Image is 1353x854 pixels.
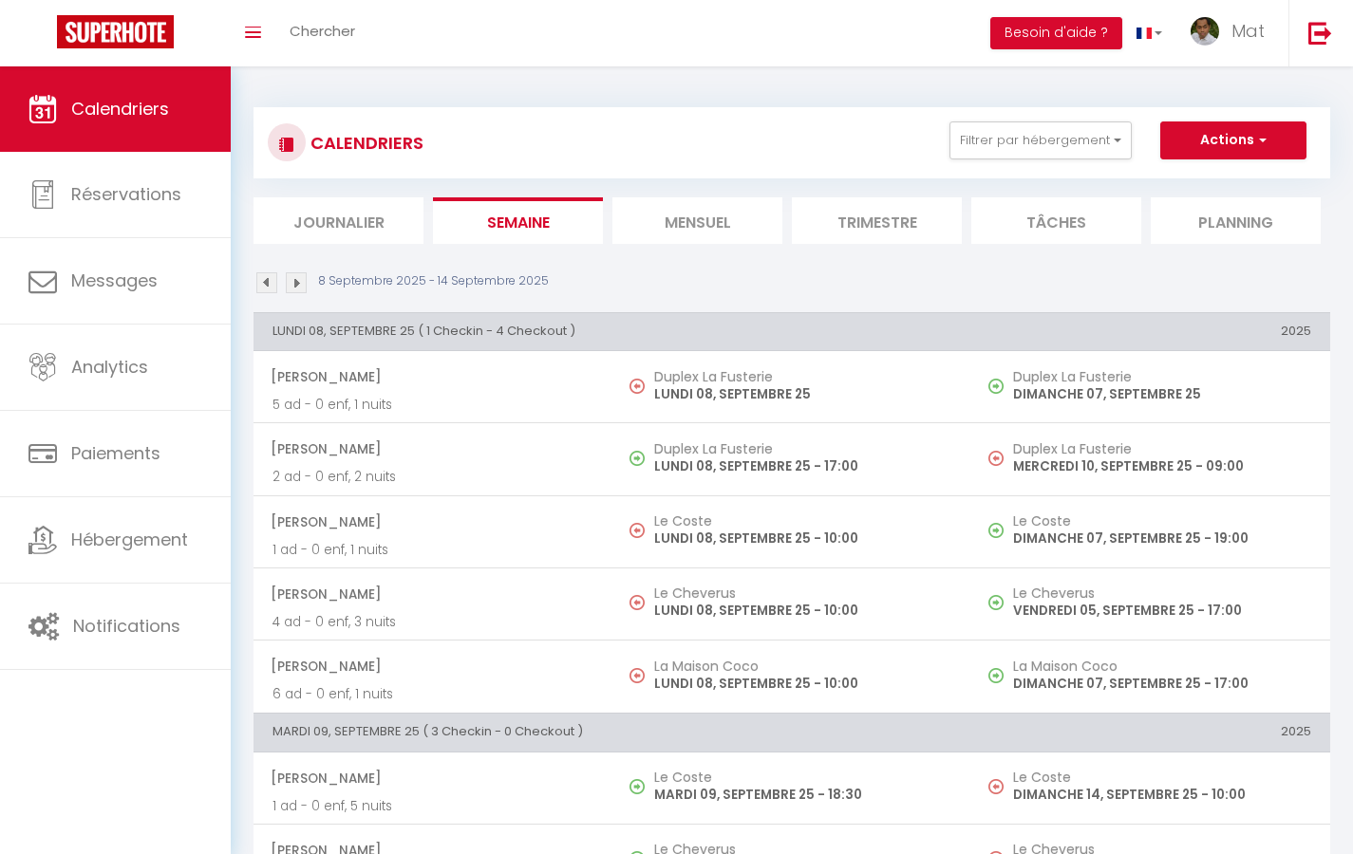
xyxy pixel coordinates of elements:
[71,269,158,292] span: Messages
[1013,601,1311,621] p: VENDREDI 05, SEPTEMBRE 25 - 17:00
[254,312,971,350] th: LUNDI 08, SEPTEMBRE 25 ( 1 Checkin - 4 Checkout )
[272,395,593,415] p: 5 ad - 0 enf, 1 nuits
[254,197,423,244] li: Journalier
[318,272,549,290] p: 8 Septembre 2025 - 14 Septembre 2025
[654,585,952,601] h5: Le Cheverus
[1013,441,1311,456] h5: Duplex La Fusterie
[654,785,952,805] p: MARDI 09, SEPTEMBRE 25 - 18:30
[1013,585,1311,601] h5: Le Cheverus
[272,684,593,704] p: 6 ad - 0 enf, 1 nuits
[1151,197,1321,244] li: Planning
[654,674,952,694] p: LUNDI 08, SEPTEMBRE 25 - 10:00
[988,595,1004,610] img: NO IMAGE
[272,612,593,632] p: 4 ad - 0 enf, 3 nuits
[1013,659,1311,674] h5: La Maison Coco
[71,182,181,206] span: Réservations
[1013,369,1311,384] h5: Duplex La Fusterie
[988,451,1004,466] img: NO IMAGE
[254,714,971,752] th: MARDI 09, SEPTEMBRE 25 ( 3 Checkin - 0 Checkout )
[271,504,593,540] span: [PERSON_NAME]
[1231,19,1265,43] span: Mat
[792,197,962,244] li: Trimestre
[1013,785,1311,805] p: DIMANCHE 14, SEPTEMBRE 25 - 10:00
[630,668,645,683] img: NO IMAGE
[612,197,782,244] li: Mensuel
[272,540,593,560] p: 1 ad - 0 enf, 1 nuits
[71,97,169,121] span: Calendriers
[654,770,952,785] h5: Le Coste
[306,121,423,164] h3: CALENDRIERS
[271,359,593,395] span: [PERSON_NAME]
[988,379,1004,394] img: NO IMAGE
[15,8,72,65] button: Ouvrir le widget de chat LiveChat
[71,355,148,379] span: Analytics
[1013,384,1311,404] p: DIMANCHE 07, SEPTEMBRE 25
[654,601,952,621] p: LUNDI 08, SEPTEMBRE 25 - 10:00
[71,528,188,551] span: Hébergement
[1013,529,1311,548] p: DIMANCHE 07, SEPTEMBRE 25 - 19:00
[654,659,952,674] h5: La Maison Coco
[271,760,593,796] span: [PERSON_NAME]
[630,595,645,610] img: NO IMAGE
[990,17,1122,49] button: Besoin d'aide ?
[1160,121,1306,159] button: Actions
[290,21,355,41] span: Chercher
[654,441,952,456] h5: Duplex La Fusterie
[654,529,952,548] p: LUNDI 08, SEPTEMBRE 25 - 10:00
[1308,21,1332,45] img: logout
[433,197,603,244] li: Semaine
[654,513,952,529] h5: Le Coste
[971,197,1141,244] li: Tâches
[271,431,593,467] span: [PERSON_NAME]
[271,648,593,684] span: [PERSON_NAME]
[71,441,160,465] span: Paiements
[57,15,174,48] img: Super Booking
[630,379,645,394] img: NO IMAGE
[272,796,593,816] p: 1 ad - 0 enf, 5 nuits
[654,456,952,476] p: LUNDI 08, SEPTEMBRE 25 - 17:00
[988,668,1004,683] img: NO IMAGE
[272,467,593,487] p: 2 ad - 0 enf, 2 nuits
[988,523,1004,538] img: NO IMAGE
[271,576,593,612] span: [PERSON_NAME]
[949,121,1132,159] button: Filtrer par hébergement
[1013,674,1311,694] p: DIMANCHE 07, SEPTEMBRE 25 - 17:00
[630,523,645,538] img: NO IMAGE
[654,384,952,404] p: LUNDI 08, SEPTEMBRE 25
[988,779,1004,794] img: NO IMAGE
[971,312,1330,350] th: 2025
[1013,513,1311,529] h5: Le Coste
[971,714,1330,752] th: 2025
[73,614,180,638] span: Notifications
[1013,770,1311,785] h5: Le Coste
[1191,17,1219,46] img: ...
[1013,456,1311,476] p: MERCREDI 10, SEPTEMBRE 25 - 09:00
[654,369,952,384] h5: Duplex La Fusterie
